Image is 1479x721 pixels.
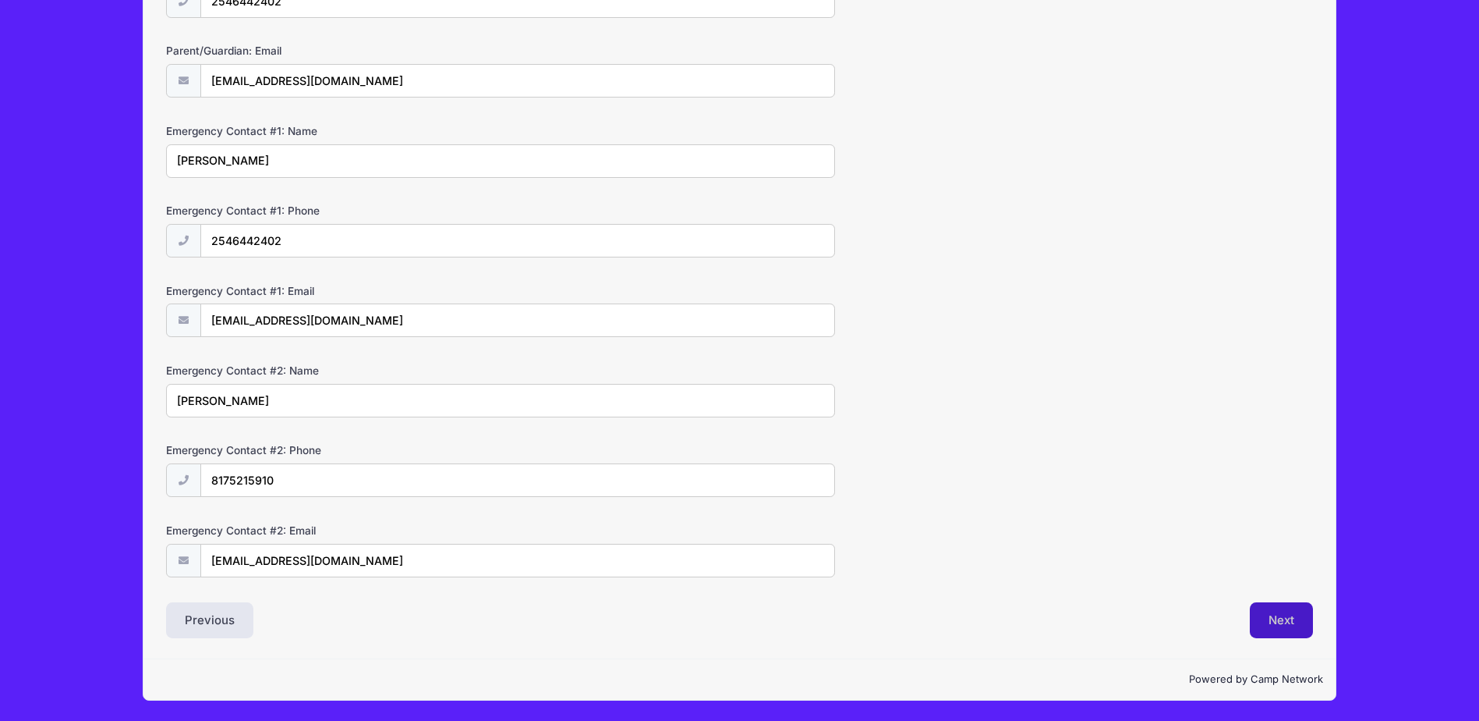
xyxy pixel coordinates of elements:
[166,123,548,139] label: Emergency Contact #1: Name
[166,43,548,59] label: Parent/Guardian: Email
[166,283,548,299] label: Emergency Contact #1: Email
[200,544,835,577] input: email@email.com
[200,463,835,497] input: (xxx) xxx-xxxx
[166,442,548,458] label: Emergency Contact #2: Phone
[156,672,1322,687] p: Powered by Camp Network
[200,224,835,257] input: (xxx) xxx-xxxx
[166,203,548,218] label: Emergency Contact #1: Phone
[200,304,835,337] input: email@email.com
[166,363,548,378] label: Emergency Contact #2: Name
[200,64,835,98] input: email@email.com
[1250,602,1313,638] button: Next
[166,523,548,538] label: Emergency Contact #2: Email
[166,602,253,638] button: Previous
